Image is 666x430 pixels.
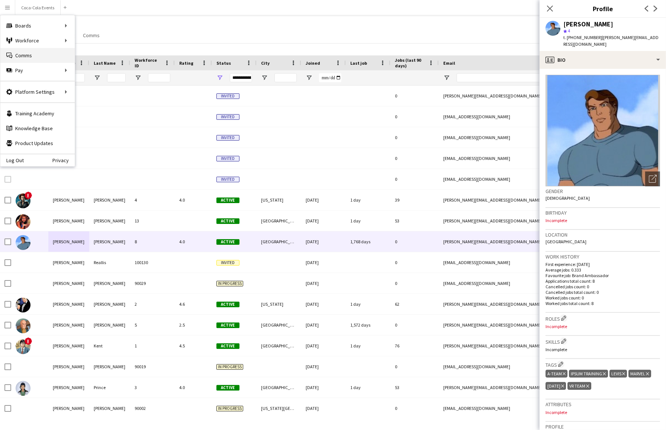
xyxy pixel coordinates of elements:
[130,252,175,273] div: 100130
[350,60,367,66] span: Last job
[390,190,439,210] div: 39
[546,337,660,345] h3: Skills
[546,423,660,430] h3: Profile
[80,31,103,40] a: Comms
[439,336,588,356] div: [PERSON_NAME][EMAIL_ADDRESS][DOMAIN_NAME]
[257,398,301,418] div: [US_STATE][GEOGRAPHIC_DATA]
[216,60,231,66] span: Status
[48,211,89,231] div: [PERSON_NAME]
[257,211,301,231] div: [GEOGRAPHIC_DATA]
[569,370,608,378] div: Ipsum training
[216,177,239,182] span: Invited
[130,231,175,252] div: 8
[257,336,301,356] div: [GEOGRAPHIC_DATA]
[390,169,439,189] div: 0
[135,57,161,68] span: Workforce ID
[89,336,130,356] div: Kent
[301,294,346,314] div: [DATE]
[0,63,75,78] div: Pay
[390,148,439,169] div: 0
[546,239,586,244] span: [GEOGRAPHIC_DATA]
[346,190,390,210] div: 1 day
[439,315,588,335] div: [PERSON_NAME][EMAIL_ADDRESS][DOMAIN_NAME]
[439,231,588,252] div: [PERSON_NAME][EMAIL_ADDRESS][DOMAIN_NAME]
[216,385,239,391] span: Active
[390,356,439,377] div: 0
[301,377,346,398] div: [DATE]
[89,356,130,377] div: [PERSON_NAME]
[175,315,212,335] div: 2.5
[563,35,602,40] span: t. [PHONE_NUMBER]
[175,377,212,398] div: 4.0
[390,252,439,273] div: 0
[568,28,570,33] span: 4
[48,294,89,314] div: [PERSON_NAME]
[130,336,175,356] div: 1
[306,74,312,81] button: Open Filter Menu
[301,211,346,231] div: [DATE]
[439,169,588,189] div: [EMAIL_ADDRESS][DOMAIN_NAME]
[628,370,651,378] div: Marvel
[439,127,588,148] div: [EMAIL_ADDRESS][DOMAIN_NAME]
[546,382,566,390] div: [DATE]
[395,57,425,68] span: Jobs (last 90 days)
[546,314,660,322] h3: Roles
[89,211,130,231] div: [PERSON_NAME]
[346,231,390,252] div: 1,768 days
[546,209,660,216] h3: Birthday
[306,60,320,66] span: Joined
[390,86,439,106] div: 0
[439,273,588,293] div: [EMAIL_ADDRESS][DOMAIN_NAME]
[130,190,175,210] div: 4
[0,121,75,136] a: Knowledge Base
[390,336,439,356] div: 76
[48,190,89,210] div: [PERSON_NAME]
[0,136,75,151] a: Product Updates
[443,60,455,66] span: Email
[609,370,627,378] div: Levis
[301,336,346,356] div: [DATE]
[439,356,588,377] div: [EMAIL_ADDRESS][DOMAIN_NAME]
[546,347,660,352] p: Incomplete
[390,377,439,398] div: 53
[130,211,175,231] div: 13
[16,381,30,396] img: Diana Prince
[390,106,439,127] div: 0
[346,315,390,335] div: 1,572 days
[0,48,75,63] a: Comms
[216,343,239,349] span: Active
[546,278,660,284] p: Applications total count: 8
[546,401,660,408] h3: Attributes
[16,298,30,312] img: Bruce Wayne
[261,60,270,66] span: City
[16,339,30,354] img: Clark Kent
[261,74,268,81] button: Open Filter Menu
[301,398,346,418] div: [DATE]
[175,336,212,356] div: 4.5
[130,377,175,398] div: 3
[4,176,11,183] input: Row Selection is disabled for this row (unchecked)
[390,231,439,252] div: 0
[390,315,439,335] div: 0
[16,193,30,208] img: Amanda Briggs
[346,211,390,231] div: 1 day
[257,190,301,210] div: [US_STATE]
[48,252,89,273] div: [PERSON_NAME]
[175,294,212,314] div: 4.6
[546,267,660,273] p: Average jobs: 0.333
[130,294,175,314] div: 2
[216,218,239,224] span: Active
[48,273,89,293] div: [PERSON_NAME]
[439,106,588,127] div: [EMAIL_ADDRESS][DOMAIN_NAME]
[439,148,588,169] div: [EMAIL_ADDRESS][DOMAIN_NAME]
[546,253,660,260] h3: Work history
[0,18,75,33] div: Boards
[89,398,130,418] div: [PERSON_NAME]
[66,73,85,82] input: First Name Filter Input
[546,360,660,368] h3: Tags
[457,73,583,82] input: Email Filter Input
[439,294,588,314] div: [PERSON_NAME][EMAIL_ADDRESS][DOMAIN_NAME]
[301,190,346,210] div: [DATE]
[130,315,175,335] div: 5
[439,86,588,106] div: [PERSON_NAME][EMAIL_ADDRESS][DOMAIN_NAME]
